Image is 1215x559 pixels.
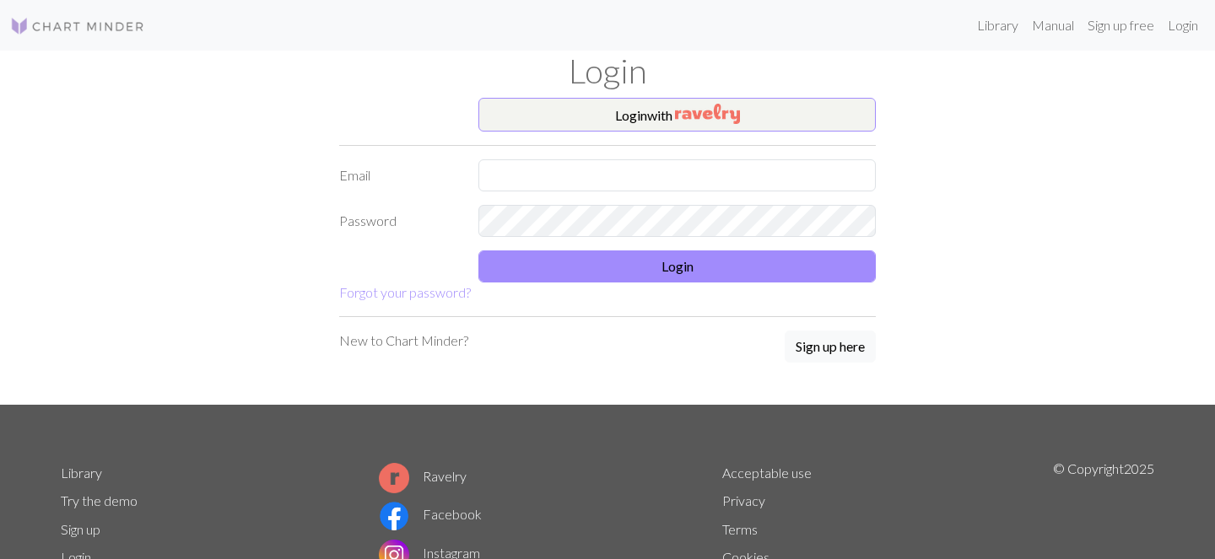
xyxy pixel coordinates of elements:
[379,468,467,484] a: Ravelry
[10,16,145,36] img: Logo
[379,501,409,531] img: Facebook logo
[61,521,100,537] a: Sign up
[675,104,740,124] img: Ravelry
[379,506,482,522] a: Facebook
[1081,8,1161,42] a: Sign up free
[339,331,468,351] p: New to Chart Minder?
[1161,8,1205,42] a: Login
[1025,8,1081,42] a: Manual
[61,492,138,508] a: Try the demo
[970,8,1025,42] a: Library
[722,492,765,508] a: Privacy
[722,465,812,481] a: Acceptable use
[722,521,758,537] a: Terms
[329,159,468,191] label: Email
[51,51,1164,91] h1: Login
[379,463,409,493] img: Ravelry logo
[478,98,876,132] button: Loginwith
[785,331,876,364] a: Sign up here
[785,331,876,363] button: Sign up here
[61,465,102,481] a: Library
[478,250,876,282] button: Login
[339,284,471,300] a: Forgot your password?
[329,205,468,237] label: Password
